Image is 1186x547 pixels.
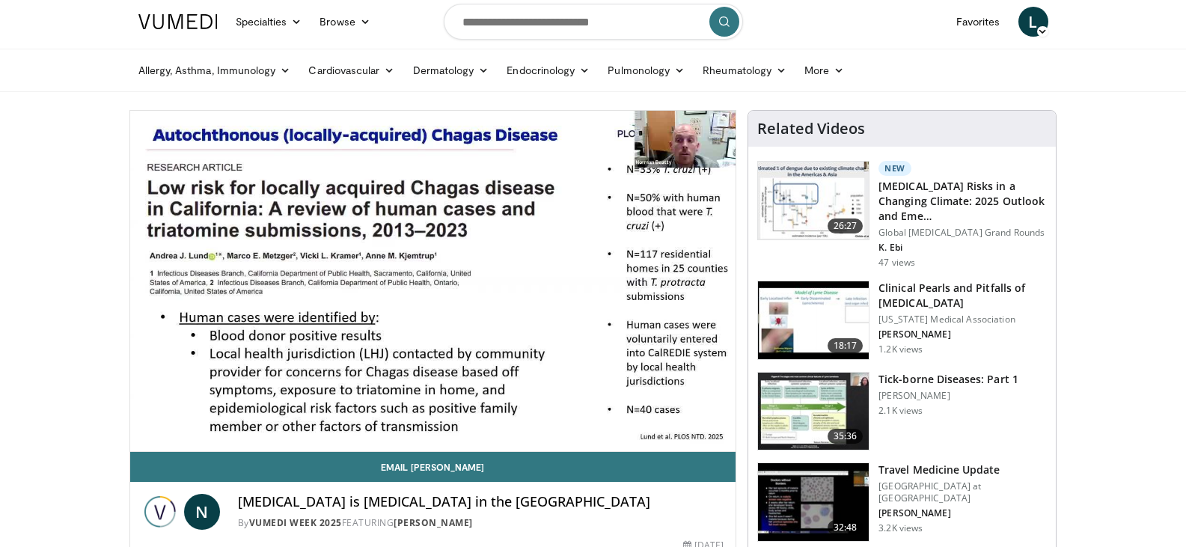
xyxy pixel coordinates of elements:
img: Vumedi Week 2025 [142,494,178,530]
img: VuMedi Logo [138,14,218,29]
a: 26:27 New [MEDICAL_DATA] Risks in a Changing Climate: 2025 Outlook and Eme… Global [MEDICAL_DATA]... [757,161,1047,269]
h3: Travel Medicine Update [878,462,1047,477]
a: More [795,55,853,85]
p: New [878,161,911,176]
input: Search topics, interventions [444,4,743,40]
h4: Related Videos [757,120,865,138]
h3: Clinical Pearls and Pitfalls of [MEDICAL_DATA] [878,281,1047,311]
a: 32:48 Travel Medicine Update [GEOGRAPHIC_DATA] at [GEOGRAPHIC_DATA] [PERSON_NAME] 3.2K views [757,462,1047,542]
img: b6c1305b-7010-430d-87e0-17de1543c033.150x105_q85_crop-smart_upscale.jpg [758,281,869,359]
p: [US_STATE] Medical Association [878,314,1047,326]
p: 2.1K views [878,405,923,417]
a: Favorites [947,7,1009,37]
h3: [MEDICAL_DATA] Risks in a Changing Climate: 2025 Outlook and Eme… [878,179,1047,224]
a: 18:17 Clinical Pearls and Pitfalls of [MEDICAL_DATA] [US_STATE] Medical Association [PERSON_NAME]... [757,281,1047,360]
a: Specialties [227,7,311,37]
p: 1.2K views [878,343,923,355]
a: Endocrinology [498,55,599,85]
img: 379f73db-1b2f-4a88-bc0a-c66465a3762a.150x105_q85_crop-smart_upscale.jpg [758,162,869,239]
h4: [MEDICAL_DATA] is [MEDICAL_DATA] in the [GEOGRAPHIC_DATA] [238,494,724,510]
p: Global [MEDICAL_DATA] Grand Rounds [878,227,1047,239]
p: [GEOGRAPHIC_DATA] at [GEOGRAPHIC_DATA] [878,480,1047,504]
p: 3.2K views [878,522,923,534]
p: 47 views [878,257,915,269]
a: Rheumatology [694,55,795,85]
p: K. Ebi [878,242,1047,254]
a: Browse [311,7,379,37]
p: [PERSON_NAME] [878,507,1047,519]
div: By FEATURING [238,516,724,530]
h3: Tick-borne Diseases: Part 1 [878,372,1018,387]
a: Email [PERSON_NAME] [130,452,736,482]
p: [PERSON_NAME] [878,328,1047,340]
a: 35:36 Tick-borne Diseases: Part 1 [PERSON_NAME] 2.1K views [757,372,1047,451]
a: Vumedi Week 2025 [249,516,342,529]
a: Dermatology [404,55,498,85]
img: 21ada9c7-6ab5-420c-93fd-fa808a4080fb.150x105_q85_crop-smart_upscale.jpg [758,373,869,450]
img: 94a974ce-30e1-47f1-9e01-4cf9440c4132.150x105_q85_crop-smart_upscale.jpg [758,463,869,541]
a: Allergy, Asthma, Immunology [129,55,300,85]
video-js: Video Player [130,111,736,452]
span: 26:27 [828,219,863,233]
a: L [1018,7,1048,37]
a: Pulmonology [599,55,694,85]
a: Cardiovascular [299,55,403,85]
span: 32:48 [828,520,863,535]
a: [PERSON_NAME] [394,516,473,529]
p: [PERSON_NAME] [878,390,1018,402]
a: N [184,494,220,530]
span: 18:17 [828,338,863,353]
span: 35:36 [828,429,863,444]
